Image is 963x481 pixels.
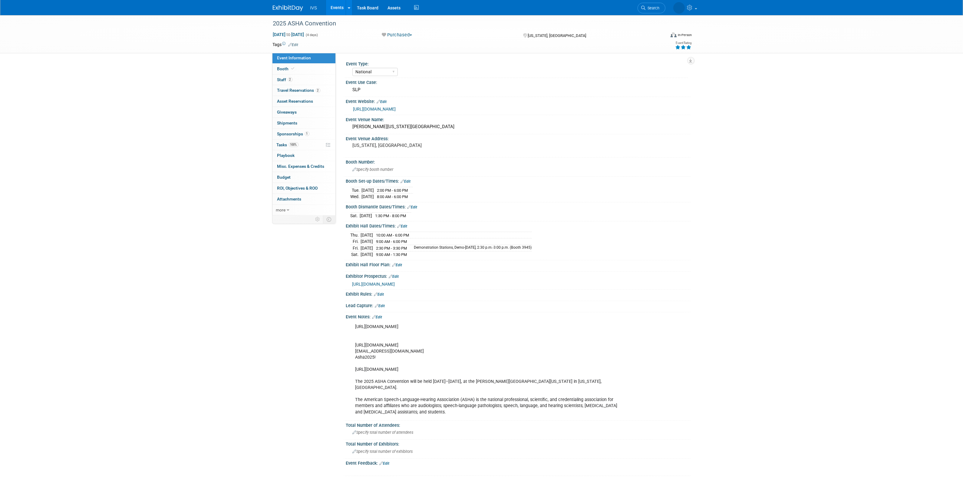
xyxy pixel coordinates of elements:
[346,177,691,184] div: Booth Set-up Dates/Times:
[288,77,292,82] span: 2
[353,107,396,111] a: [URL][DOMAIN_NAME]
[361,232,373,238] td: [DATE]
[353,449,413,454] span: Specify total number of exhibitors
[277,88,320,93] span: Travel Reservations
[272,64,335,74] a: Booth
[380,461,390,466] a: Edit
[346,97,691,105] div: Event Website:
[351,85,686,95] div: SLP
[346,290,691,297] div: Exhibit Rules:
[377,188,408,193] span: 2:00 PM - 6:00 PM
[272,129,335,139] a: Sponsorships1
[272,150,335,161] a: Playbook
[346,78,691,85] div: Event Use Case:
[401,179,411,184] a: Edit
[277,55,311,60] span: Event Information
[272,85,335,96] a: Travel Reservations2
[277,164,325,169] span: Misc. Expenses & Credits
[638,3,665,13] a: Search
[272,96,335,107] a: Asset Reservations
[351,187,362,194] td: Tue.
[646,6,660,10] span: Search
[360,213,372,219] td: [DATE]
[352,282,395,287] a: [URL][DOMAIN_NAME]
[397,224,407,228] a: Edit
[289,142,298,147] span: 100%
[277,110,297,114] span: Giveaways
[272,118,335,128] a: Shipments
[351,321,624,418] div: [URL][DOMAIN_NAME] [URL][DOMAIN_NAME] [EMAIL_ADDRESS][DOMAIN_NAME] Asha2025! [URL][DOMAIN_NAME] T...
[277,175,291,180] span: Budget
[277,131,309,136] span: Sponsorships
[353,167,394,172] span: Specify booth number
[361,245,373,251] td: [DATE]
[361,238,373,245] td: [DATE]
[272,172,335,183] a: Budget
[377,194,408,199] span: 8:00 AM - 6:00 PM
[272,53,335,63] a: Event Information
[377,100,387,104] a: Edit
[346,158,691,165] div: Booth Number:
[346,301,691,309] div: Lead Capture:
[411,245,532,251] td: Demonstration Stations, Demo-[DATE], 2:30 p.m.-3:00 p.m. (Booth 3945)
[678,33,692,37] div: In-Person
[346,221,691,229] div: Exhibit Hall Dates/Times:
[271,18,656,29] div: 2025 ASHA Convention
[376,233,409,237] span: 10:00 AM - 6:00 PM
[316,88,320,93] span: 2
[346,421,691,428] div: Total Number of Attendees:
[273,41,298,48] td: Tags
[375,304,385,308] a: Edit
[305,131,309,136] span: 1
[277,186,318,191] span: ROI, Objectives & ROO
[351,232,361,238] td: Thu.
[392,263,402,267] a: Edit
[289,43,298,47] a: Edit
[630,32,692,41] div: Event Format
[353,430,414,435] span: Specify total number of attendees
[272,194,335,204] a: Attachments
[292,67,295,70] i: Booth reservation complete
[380,32,414,38] button: Purchased
[376,239,407,244] span: 9:00 AM - 6:00 PM
[374,292,384,297] a: Edit
[305,33,318,37] span: (4 days)
[272,140,335,150] a: Tasks100%
[351,194,362,200] td: Wed.
[310,5,317,10] span: IVS
[277,142,298,147] span: Tasks
[273,5,303,11] img: ExhibitDay
[362,194,374,200] td: [DATE]
[277,99,313,104] span: Asset Reservations
[351,122,686,131] div: [PERSON_NAME][US_STATE][GEOGRAPHIC_DATA]
[351,251,361,258] td: Sat.
[272,75,335,85] a: Staff2
[346,202,691,210] div: Booth Dismantle Dates/Times:
[346,115,691,123] div: Event Venue Name:
[389,274,399,279] a: Edit
[346,440,691,447] div: Total Number of Exhibitors:
[528,33,586,38] span: [US_STATE], [GEOGRAPHIC_DATA]
[276,207,286,212] span: more
[272,183,335,194] a: ROI, Objectives & ROO
[351,238,361,245] td: Fri.
[375,214,406,218] span: 1:30 PM - 8:00 PM
[346,312,691,320] div: Event Notes:
[376,252,407,257] span: 9:00 AM - 1:30 PM
[346,459,691,466] div: Event Feedback:
[407,205,417,209] a: Edit
[272,161,335,172] a: Misc. Expenses & Credits
[351,213,360,219] td: Sat.
[346,272,691,280] div: Exhibitor Prospectus:
[277,77,292,82] span: Staff
[346,260,691,268] div: Exhibit Hall Floor Plan:
[277,197,302,201] span: Attachments
[376,246,407,250] span: 2:30 PM - 3:30 PM
[372,315,382,319] a: Edit
[361,251,373,258] td: [DATE]
[277,66,296,71] span: Booth
[346,134,691,142] div: Event Venue Address:
[323,215,335,223] td: Toggle Event Tabs
[353,143,483,148] pre: [US_STATE], [GEOGRAPHIC_DATA]
[286,32,292,37] span: to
